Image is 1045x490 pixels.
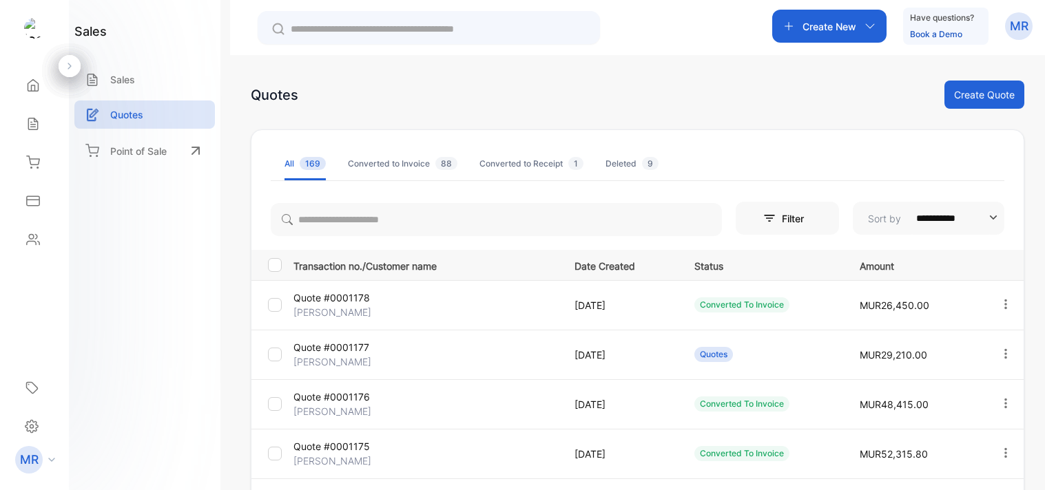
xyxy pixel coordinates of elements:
[293,354,382,369] p: [PERSON_NAME]
[575,397,665,412] p: [DATE]
[694,256,832,273] p: Status
[575,256,665,273] p: Date Created
[74,22,107,41] h1: sales
[606,158,659,170] div: Deleted
[694,446,789,461] div: Converted To Invoice
[694,347,733,362] div: Quotes
[20,451,39,469] p: MR
[694,297,789,312] div: Converted To Invoice
[910,11,974,25] p: Have questions?
[1005,10,1033,43] button: MR
[910,29,962,39] a: Book a Demo
[860,398,929,410] span: MUR48,415.00
[110,107,143,122] p: Quotes
[74,100,215,129] a: Quotes
[74,136,215,166] a: Point of Sale
[772,10,887,43] button: Create New
[293,290,382,305] p: Quote #0001178
[24,18,45,39] img: logo
[293,439,382,454] p: Quote #0001175
[575,348,665,362] p: [DATE]
[944,81,1024,109] button: Create Quote
[1010,17,1028,35] p: MR
[987,432,1045,490] iframe: LiveChat chat widget
[860,349,927,361] span: MUR29,210.00
[642,157,659,170] span: 9
[868,211,901,226] p: Sort by
[803,19,856,34] p: Create New
[293,256,557,273] p: Transaction no./Customer name
[694,396,789,412] div: Converted To Invoice
[251,85,298,105] div: Quotes
[853,202,1004,235] button: Sort by
[293,340,382,354] p: Quote #0001177
[860,448,928,460] span: MUR52,315.80
[293,390,382,404] p: Quote #0001176
[74,65,215,94] a: Sales
[479,158,583,170] div: Converted to Receipt
[575,447,665,461] p: [DATE]
[860,299,929,311] span: MUR26,450.00
[293,454,382,468] p: [PERSON_NAME]
[568,157,583,170] span: 1
[860,256,971,273] p: Amount
[300,157,326,170] span: 169
[293,305,382,319] p: [PERSON_NAME]
[110,144,167,158] p: Point of Sale
[348,158,457,170] div: Converted to Invoice
[110,72,135,87] p: Sales
[293,404,382,418] p: [PERSON_NAME]
[575,298,665,312] p: [DATE]
[284,158,326,170] div: All
[435,157,457,170] span: 88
